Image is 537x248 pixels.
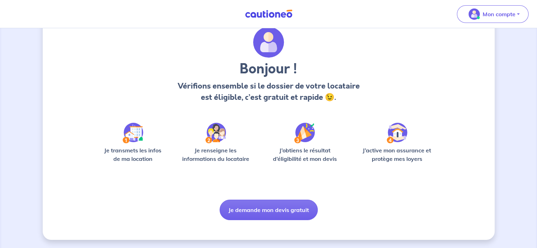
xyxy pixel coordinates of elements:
[253,27,284,58] img: archivate
[123,123,143,143] img: /static/90a569abe86eec82015bcaae536bd8e6/Step-1.svg
[294,123,315,143] img: /static/f3e743aab9439237c3e2196e4328bba9/Step-3.svg
[175,61,362,78] h3: Bonjour !
[205,123,226,143] img: /static/c0a346edaed446bb123850d2d04ad552/Step-2.svg
[178,146,254,163] p: Je renseigne les informations du locataire
[220,200,318,220] button: Je demande mon devis gratuit
[242,10,295,18] img: Cautioneo
[387,123,407,143] img: /static/bfff1cf634d835d9112899e6a3df1a5d/Step-4.svg
[99,146,167,163] p: Je transmets les infos de ma location
[457,5,529,23] button: illu_account_valid_menu.svgMon compte
[265,146,345,163] p: J’obtiens le résultat d’éligibilité et mon devis
[483,10,515,18] p: Mon compte
[356,146,438,163] p: J’active mon assurance et protège mes loyers
[469,8,480,20] img: illu_account_valid_menu.svg
[175,80,362,103] p: Vérifions ensemble si le dossier de votre locataire est éligible, c’est gratuit et rapide 😉.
